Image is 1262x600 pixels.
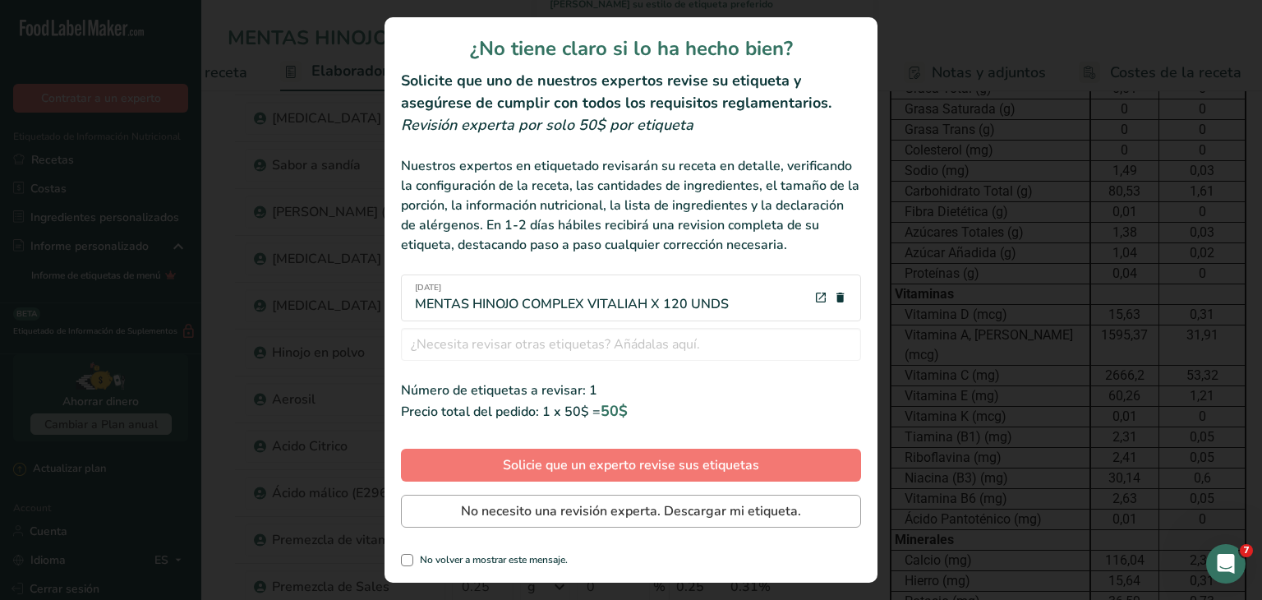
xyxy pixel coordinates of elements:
span: No volver a mostrar este mensaje. [413,554,568,566]
div: Número de etiquetas a revisar: 1 [401,381,861,400]
input: ¿Necesita revisar otras etiquetas? Añádalas aquí. [401,328,861,361]
iframe: Intercom live chat [1206,544,1246,584]
button: Solicie que un experto revise sus etiquetas [401,449,861,482]
h2: Solicite que uno de nuestros expertos revise su etiqueta y asegúrese de cumplir con todos los req... [401,70,861,114]
span: 50$ [601,401,628,421]
span: Solicie que un experto revise sus etiquetas [503,455,759,475]
h1: ¿No tiene claro si lo ha hecho bien? [401,34,861,63]
span: No necesito una revisión experta. Descargar mi etiqueta. [461,501,801,521]
div: Nuestros expertos en etiquetado revisarán su receta en detalle, verificando la configuración de l... [401,156,861,255]
span: [DATE] [415,282,729,294]
button: No necesito una revisión experta. Descargar mi etiqueta. [401,495,861,528]
div: Revisión experta por solo 50$ por etiqueta [401,114,861,136]
span: 7 [1240,544,1253,557]
div: MENTAS HINOJO COMPLEX VITALIAH X 120 UNDS [415,282,729,314]
div: Precio total del pedido: 1 x 50$ = [401,400,861,422]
